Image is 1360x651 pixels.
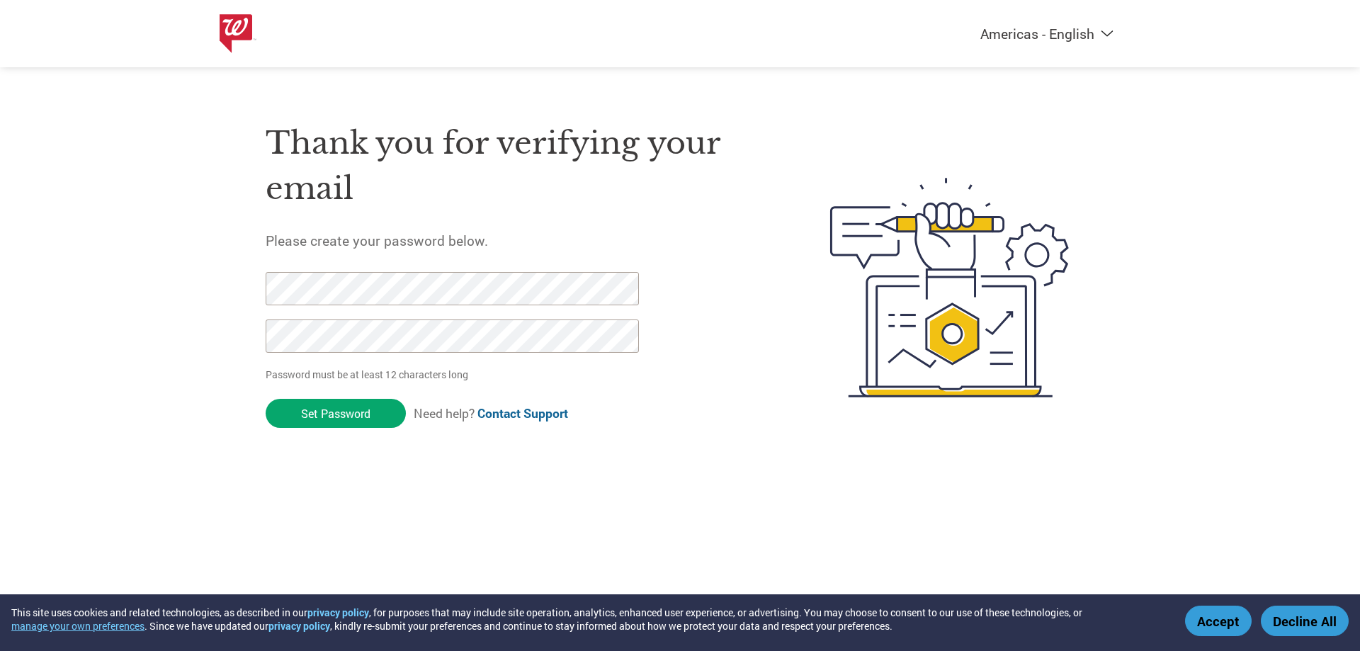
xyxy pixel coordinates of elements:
img: create-password [805,100,1095,475]
button: manage your own preferences [11,619,144,633]
a: privacy policy [307,606,369,619]
a: privacy policy [268,619,330,633]
a: Contact Support [477,405,568,421]
img: Walgreens [220,14,256,53]
button: Decline All [1261,606,1349,636]
p: Password must be at least 12 characters long [266,367,644,382]
button: Accept [1185,606,1252,636]
input: Set Password [266,399,406,428]
div: This site uses cookies and related technologies, as described in our , for purposes that may incl... [11,606,1164,633]
h1: Thank you for verifying your email [266,120,763,212]
h5: Please create your password below. [266,232,763,249]
span: Need help? [414,405,568,421]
